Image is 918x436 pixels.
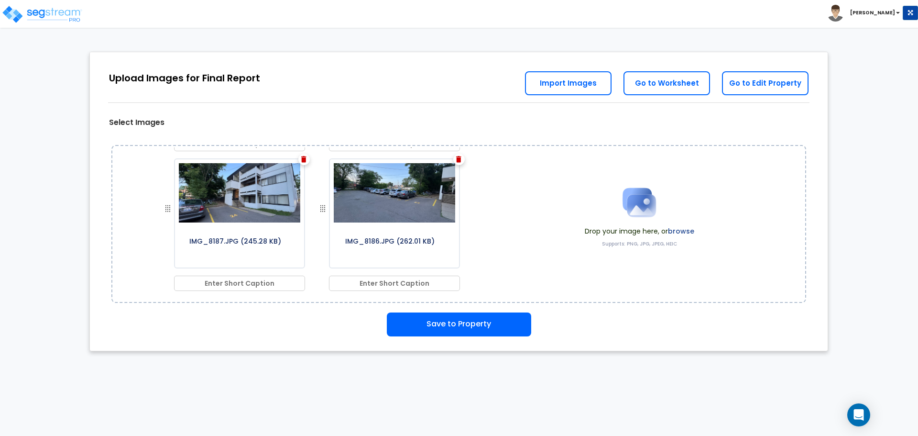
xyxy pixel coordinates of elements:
p: IMG_8187.JPG (245.28 KB) [175,232,295,247]
a: Import Images [525,71,612,95]
input: Enter Short Caption [174,276,305,291]
label: Select Images [109,117,164,128]
img: avatar.png [827,5,844,22]
img: 2Q== [175,159,304,226]
img: 2Q== [330,159,459,226]
img: Upload Icon [615,179,663,226]
button: Save to Property [387,313,531,336]
img: Vector.png [456,156,461,163]
a: Go to Edit Property [722,71,809,95]
p: IMG_8186.JPG (262.01 KB) [330,232,450,247]
img: drag handle [162,203,174,214]
a: Go to Worksheet [623,71,710,95]
span: Drop your image here, or [585,226,694,236]
div: Open Intercom Messenger [847,403,870,426]
input: Enter Short Caption [329,276,460,291]
label: browse [668,226,694,236]
img: logo_pro_r.png [1,5,83,24]
img: Vector.png [301,156,306,163]
div: Upload Images for Final Report [109,71,260,85]
b: [PERSON_NAME] [850,9,895,16]
img: drag handle [317,203,328,214]
label: Supports: PNG, JPG, JPEG, HEIC [602,241,677,247]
